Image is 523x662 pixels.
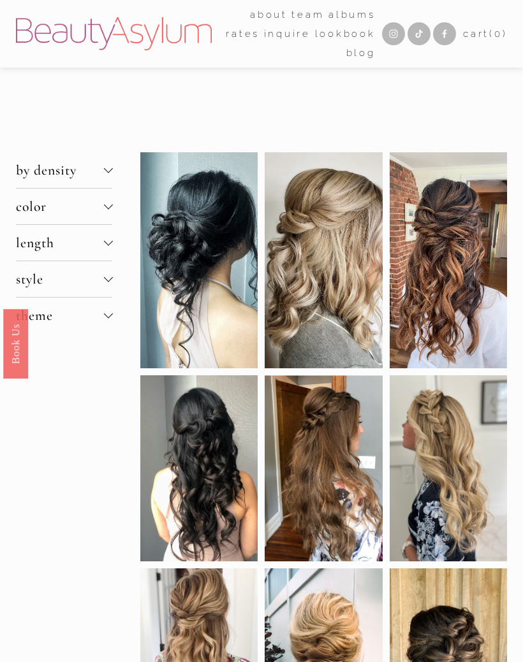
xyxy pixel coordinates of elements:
[328,5,376,24] a: albums
[16,225,113,261] button: length
[346,43,376,62] a: Blog
[489,28,507,40] span: ( )
[3,308,28,378] a: Book Us
[16,261,113,297] button: style
[463,25,507,43] a: 0 items in cart
[16,271,104,287] span: style
[250,6,288,24] span: about
[315,24,376,43] a: Lookbook
[16,234,104,251] span: length
[16,17,212,50] img: Beauty Asylum | Bridal Hair &amp; Makeup Charlotte &amp; Atlanta
[291,5,324,24] a: folder dropdown
[16,307,104,324] span: theme
[16,152,113,188] button: by density
[16,162,104,178] span: by density
[408,22,431,45] a: TikTok
[16,189,113,224] button: color
[226,24,260,43] a: Rates
[250,5,288,24] a: folder dropdown
[291,6,324,24] span: team
[494,28,503,40] span: 0
[16,198,104,215] span: color
[433,22,456,45] a: Facebook
[16,298,113,333] button: theme
[382,22,405,45] a: Instagram
[264,24,311,43] a: Inquire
